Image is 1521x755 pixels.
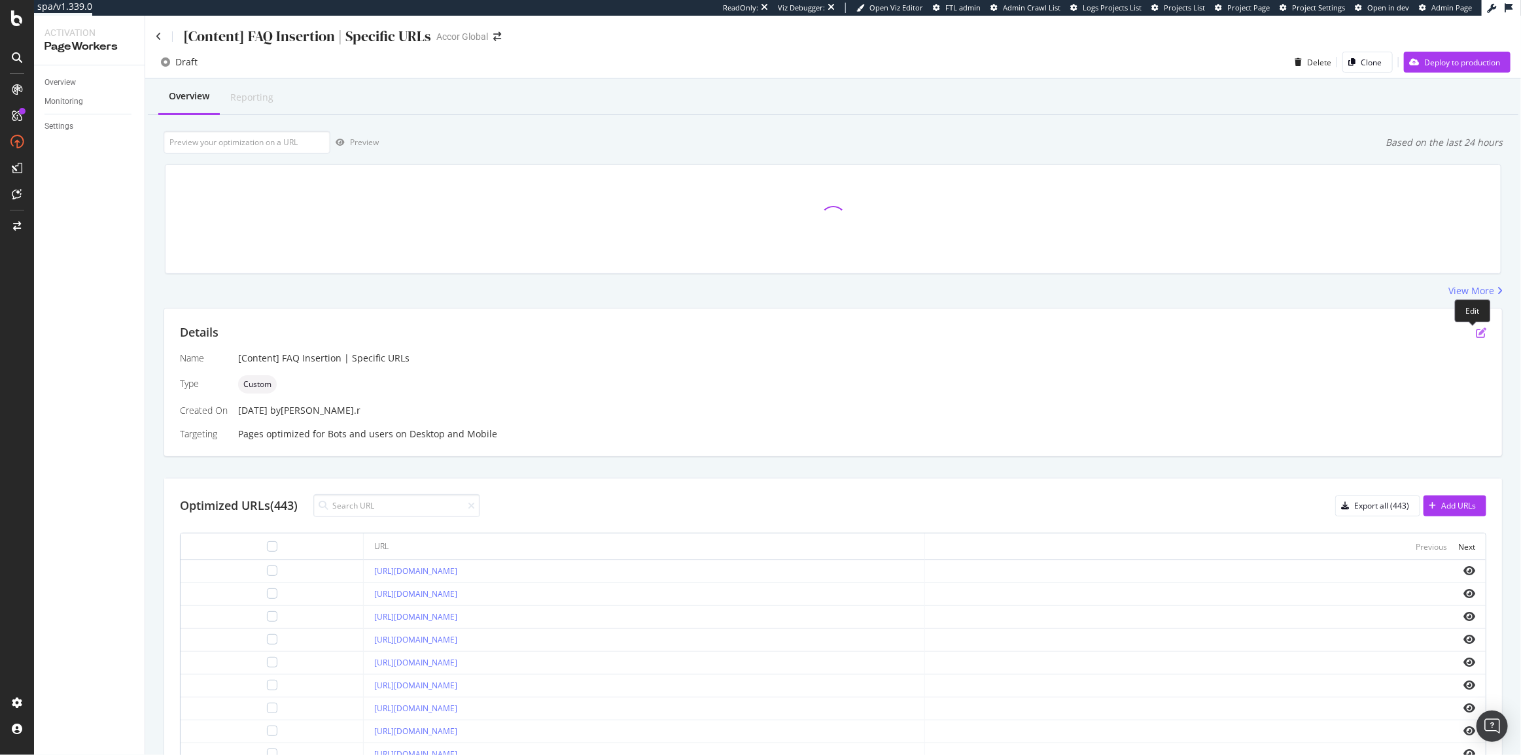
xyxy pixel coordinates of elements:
div: arrow-right-arrow-left [493,32,501,41]
button: Preview [330,132,379,153]
span: Logs Projects List [1083,3,1142,12]
div: Next [1458,541,1475,552]
a: [URL][DOMAIN_NAME] [374,680,457,691]
div: Settings [44,120,73,133]
div: PageWorkers [44,39,134,54]
input: Search URL [313,494,480,517]
span: Custom [243,380,271,388]
a: Monitoring [44,95,135,109]
i: eye [1463,703,1475,713]
span: Project Settings [1292,3,1345,12]
div: Draft [175,56,198,69]
i: eye [1463,611,1475,622]
div: Clone [1361,57,1382,68]
button: Previous [1416,539,1447,554]
div: ReadOnly: [723,3,758,13]
i: eye [1463,634,1475,645]
a: [URL][DOMAIN_NAME] [374,657,457,668]
a: View More [1448,284,1503,297]
div: Monitoring [44,95,83,109]
div: Viz Debugger: [778,3,825,13]
a: Open in dev [1355,3,1409,13]
a: Admin Crawl List [990,3,1060,13]
div: [Content] FAQ Insertion | Specific URLs [238,352,1486,365]
div: [Content] FAQ Insertion | Specific URLs [183,26,431,46]
button: Delete [1289,52,1331,73]
div: [DATE] [238,404,1486,417]
span: Open Viz Editor [869,3,923,12]
a: [URL][DOMAIN_NAME] [374,565,457,577]
a: Click to go back [156,32,162,41]
button: Export all (443) [1335,495,1420,516]
a: Logs Projects List [1070,3,1142,13]
div: Preview [350,137,379,148]
div: Type [180,377,228,390]
a: [URL][DOMAIN_NAME] [374,703,457,714]
button: Add URLs [1424,495,1486,516]
div: Pages optimized for on [238,428,1486,441]
div: Targeting [180,428,228,441]
i: eye [1463,726,1475,736]
div: neutral label [238,375,277,394]
div: Created On [180,404,228,417]
a: [URL][DOMAIN_NAME] [374,726,457,737]
a: Admin Page [1419,3,1472,13]
div: Previous [1416,541,1447,552]
a: Settings [44,120,135,133]
i: eye [1463,680,1475,690]
div: Overview [44,76,76,90]
div: Edit [1455,299,1491,322]
i: eye [1463,588,1475,599]
a: Project Page [1215,3,1270,13]
div: Desktop and Mobile [410,428,497,441]
div: Add URLs [1441,500,1476,511]
div: URL [374,541,389,552]
span: Admin Page [1431,3,1472,12]
div: Based on the last 24 hours [1386,136,1503,149]
span: Projects List [1164,3,1205,12]
button: Clone [1342,52,1393,73]
div: pen-to-square [1476,327,1486,338]
div: by [PERSON_NAME].r [270,404,360,417]
div: Overview [169,90,209,103]
span: FTL admin [945,3,981,12]
button: Deploy to production [1404,52,1511,73]
a: [URL][DOMAIN_NAME] [374,634,457,645]
a: [URL][DOMAIN_NAME] [374,611,457,622]
a: Project Settings [1280,3,1345,13]
div: Delete [1307,57,1331,68]
span: Admin Crawl List [1003,3,1060,12]
div: Name [180,352,228,365]
i: eye [1463,565,1475,576]
div: Reporting [230,91,273,104]
span: Open in dev [1367,3,1409,12]
div: Open Intercom Messenger [1477,711,1508,742]
div: Details [180,324,219,341]
a: FTL admin [933,3,981,13]
span: Project Page [1227,3,1270,12]
a: Overview [44,76,135,90]
button: Next [1458,539,1475,554]
a: Open Viz Editor [856,3,923,13]
div: Bots and users [328,428,393,441]
a: Projects List [1151,3,1205,13]
div: Export all (443) [1354,500,1409,511]
div: Optimized URLs (443) [180,497,298,514]
a: [URL][DOMAIN_NAME] [374,588,457,599]
div: Deploy to production [1424,57,1500,68]
input: Preview your optimization on a URL [164,131,330,154]
div: Activation [44,26,134,39]
div: View More [1448,284,1494,297]
div: Accor Global [436,30,488,43]
i: eye [1463,657,1475,667]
